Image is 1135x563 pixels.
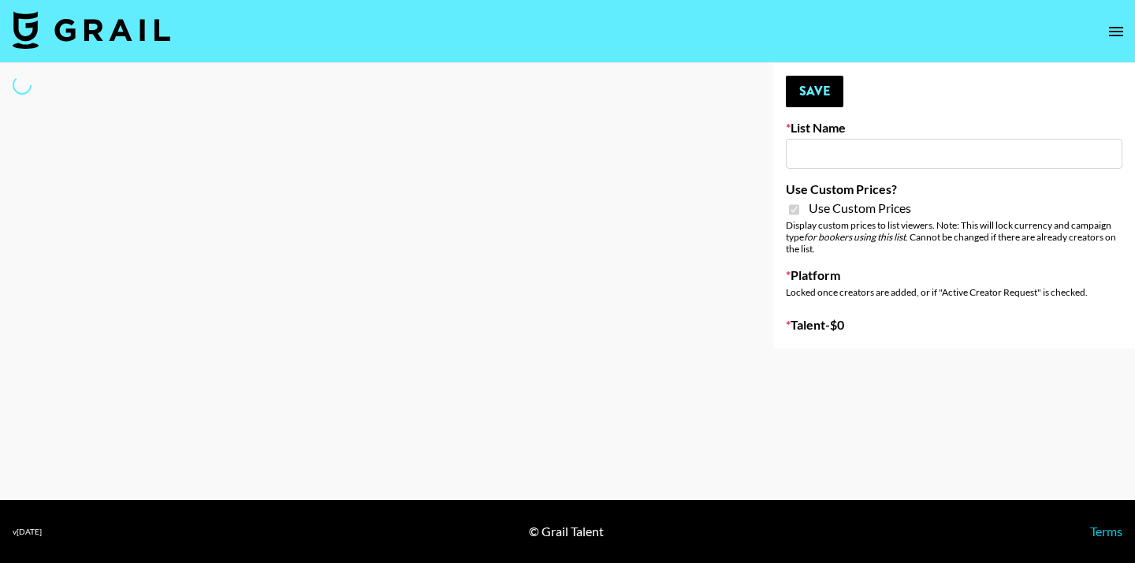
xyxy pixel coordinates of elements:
[786,286,1122,298] div: Locked once creators are added, or if "Active Creator Request" is checked.
[1100,16,1132,47] button: open drawer
[786,267,1122,283] label: Platform
[809,200,911,216] span: Use Custom Prices
[529,524,604,539] div: © Grail Talent
[786,181,1122,197] label: Use Custom Prices?
[786,120,1122,136] label: List Name
[1090,524,1122,539] a: Terms
[786,76,843,107] button: Save
[804,231,906,243] em: for bookers using this list
[786,219,1122,255] div: Display custom prices to list viewers. Note: This will lock currency and campaign type . Cannot b...
[13,527,42,537] div: v [DATE]
[786,317,1122,333] label: Talent - $ 0
[13,11,170,49] img: Grail Talent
